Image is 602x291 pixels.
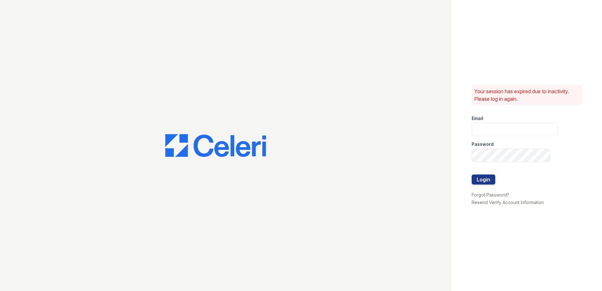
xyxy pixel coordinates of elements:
[472,200,544,205] a: Resend Verify Account Information
[472,141,494,147] label: Password
[472,174,495,185] button: Login
[474,88,579,103] p: Your session has expired due to inactivity. Please log in again.
[472,115,483,122] label: Email
[472,192,509,197] a: Forgot Password?
[165,134,266,157] img: CE_Logo_Blue-a8612792a0a2168367f1c8372b55b34899dd931a85d93a1a3d3e32e68fde9ad4.png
